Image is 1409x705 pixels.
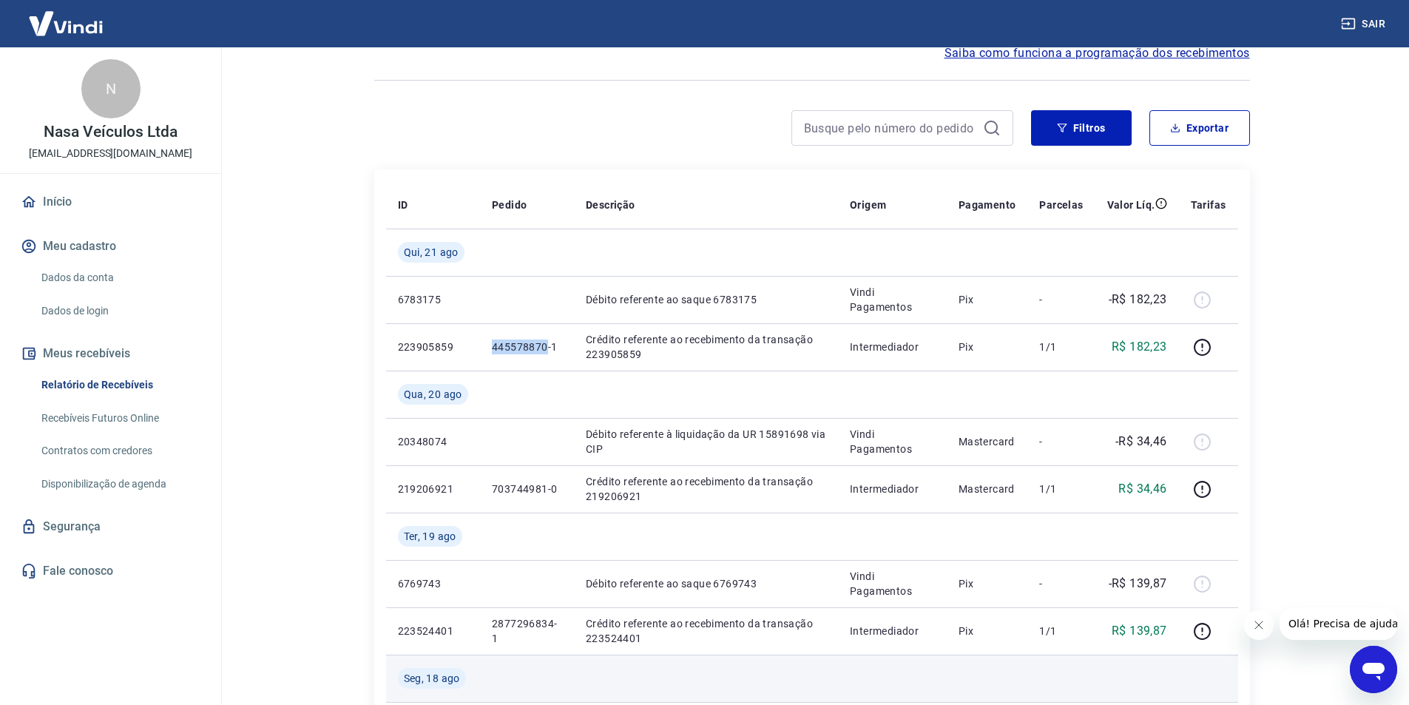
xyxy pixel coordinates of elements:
[36,469,203,499] a: Disponibilização de agenda
[492,340,562,354] p: 445578870-1
[398,292,468,307] p: 6783175
[9,10,124,22] span: Olá! Precisa de ajuda?
[586,198,635,212] p: Descrição
[1244,610,1274,640] iframe: Fechar mensagem
[18,337,203,370] button: Meus recebíveis
[1039,624,1083,638] p: 1/1
[1112,622,1167,640] p: R$ 139,87
[1109,291,1167,308] p: -R$ 182,23
[18,510,203,543] a: Segurança
[586,332,826,362] p: Crédito referente ao recebimento da transação 223905859
[1280,607,1397,640] iframe: Mensagem da empresa
[36,436,203,466] a: Contratos com credores
[959,482,1016,496] p: Mastercard
[586,292,826,307] p: Débito referente ao saque 6783175
[404,387,462,402] span: Qua, 20 ago
[492,482,562,496] p: 703744981-0
[18,555,203,587] a: Fale conosco
[81,59,141,118] div: N
[492,616,562,646] p: 2877296834-1
[18,230,203,263] button: Meu cadastro
[850,482,935,496] p: Intermediador
[404,671,460,686] span: Seg, 18 ago
[1039,576,1083,591] p: -
[36,296,203,326] a: Dados de login
[1191,198,1226,212] p: Tarifas
[1350,646,1397,693] iframe: Botão para abrir a janela de mensagens
[959,292,1016,307] p: Pix
[1031,110,1132,146] button: Filtros
[586,576,826,591] p: Débito referente ao saque 6769743
[492,198,527,212] p: Pedido
[959,576,1016,591] p: Pix
[804,117,977,139] input: Busque pelo número do pedido
[398,482,468,496] p: 219206921
[1039,482,1083,496] p: 1/1
[850,569,935,598] p: Vindi Pagamentos
[36,403,203,434] a: Recebíveis Futuros Online
[398,198,408,212] p: ID
[44,124,177,140] p: Nasa Veículos Ltda
[398,624,468,638] p: 223524401
[398,340,468,354] p: 223905859
[1039,198,1083,212] p: Parcelas
[36,263,203,293] a: Dados da conta
[18,186,203,218] a: Início
[404,529,456,544] span: Ter, 19 ago
[850,624,935,638] p: Intermediador
[586,616,826,646] p: Crédito referente ao recebimento da transação 223524401
[945,44,1250,62] a: Saiba como funciona a programação dos recebimentos
[18,1,114,46] img: Vindi
[1109,575,1167,593] p: -R$ 139,87
[959,198,1016,212] p: Pagamento
[1039,434,1083,449] p: -
[398,576,468,591] p: 6769743
[36,370,203,400] a: Relatório de Recebíveis
[850,340,935,354] p: Intermediador
[850,198,886,212] p: Origem
[850,285,935,314] p: Vindi Pagamentos
[1338,10,1391,38] button: Sair
[1112,338,1167,356] p: R$ 182,23
[959,340,1016,354] p: Pix
[1115,433,1167,451] p: -R$ 34,46
[29,146,192,161] p: [EMAIL_ADDRESS][DOMAIN_NAME]
[850,427,935,456] p: Vindi Pagamentos
[398,434,468,449] p: 20348074
[1118,480,1166,498] p: R$ 34,46
[1149,110,1250,146] button: Exportar
[1107,198,1155,212] p: Valor Líq.
[959,624,1016,638] p: Pix
[959,434,1016,449] p: Mastercard
[586,474,826,504] p: Crédito referente ao recebimento da transação 219206921
[404,245,459,260] span: Qui, 21 ago
[1039,340,1083,354] p: 1/1
[1039,292,1083,307] p: -
[586,427,826,456] p: Débito referente à liquidação da UR 15891698 via CIP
